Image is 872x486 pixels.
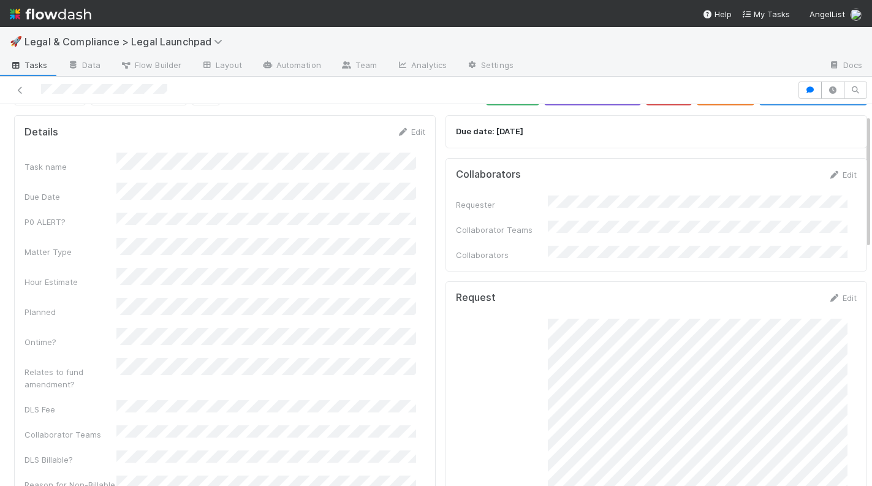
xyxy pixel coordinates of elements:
[25,336,116,348] div: Ontime?
[456,199,548,211] div: Requester
[10,4,91,25] img: logo-inverted-e16ddd16eac7371096b0.svg
[819,56,872,76] a: Docs
[25,36,229,48] span: Legal & Compliance > Legal Launchpad
[456,249,548,261] div: Collaborators
[387,56,457,76] a: Analytics
[396,127,425,137] a: Edit
[120,59,181,71] span: Flow Builder
[25,191,116,203] div: Due Date
[10,36,22,47] span: 🚀
[456,169,521,181] h5: Collaborators
[702,8,732,20] div: Help
[456,224,548,236] div: Collaborator Teams
[331,56,387,76] a: Team
[25,126,58,139] h5: Details
[110,56,191,76] a: Flow Builder
[10,59,48,71] span: Tasks
[25,246,116,258] div: Matter Type
[58,56,110,76] a: Data
[456,126,523,136] strong: Due date: [DATE]
[850,9,862,21] img: avatar_6811aa62-070e-4b0a-ab85-15874fb457a1.png
[25,276,116,288] div: Hour Estimate
[191,56,252,76] a: Layout
[828,170,857,180] a: Edit
[828,293,857,303] a: Edit
[741,9,790,19] span: My Tasks
[456,292,496,304] h5: Request
[25,366,116,390] div: Relates to fund amendment?
[25,428,116,441] div: Collaborator Teams
[25,454,116,466] div: DLS Billable?
[25,161,116,173] div: Task name
[457,56,523,76] a: Settings
[25,306,116,318] div: Planned
[809,9,845,19] span: AngelList
[25,216,116,228] div: P0 ALERT?
[25,403,116,416] div: DLS Fee
[741,8,790,20] a: My Tasks
[252,56,331,76] a: Automation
